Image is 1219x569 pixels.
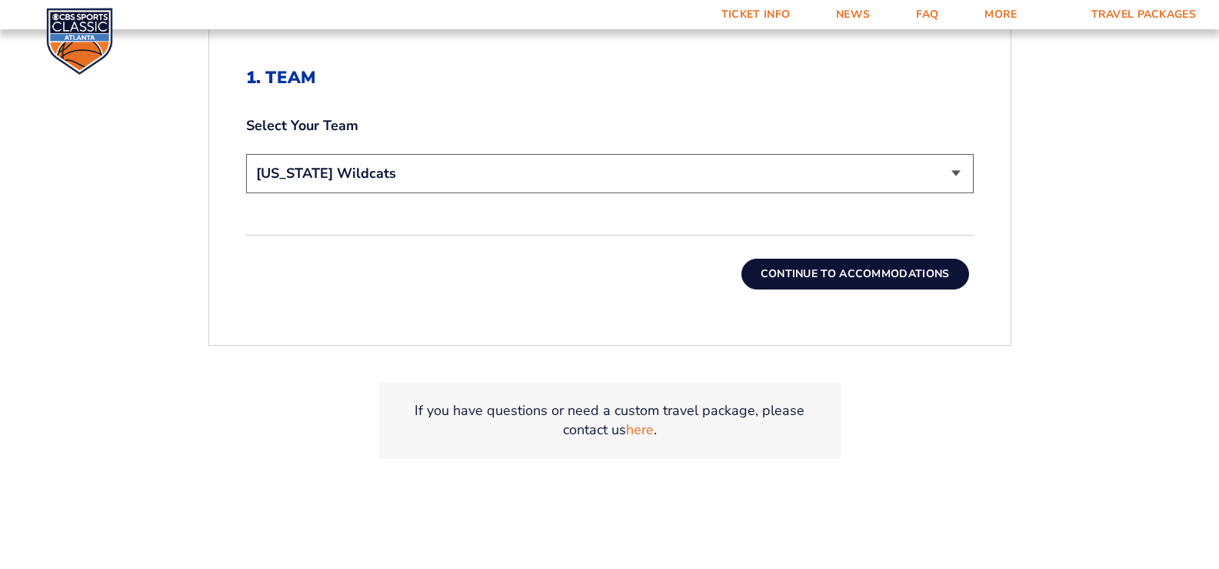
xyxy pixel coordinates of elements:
[398,401,822,440] p: If you have questions or need a custom travel package, please contact us .
[46,8,113,75] img: CBS Sports Classic
[741,259,969,290] button: Continue To Accommodations
[626,420,654,440] a: here
[246,68,974,88] h2: 1. Team
[246,116,974,136] label: Select Your Team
